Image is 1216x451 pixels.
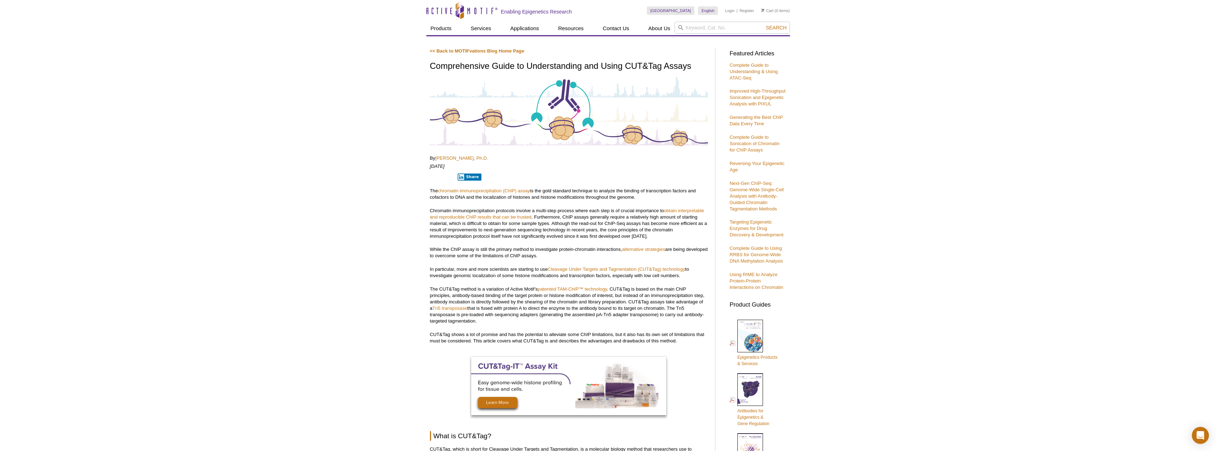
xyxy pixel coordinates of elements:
[647,6,695,15] a: [GEOGRAPHIC_DATA]
[730,51,786,57] h3: Featured Articles
[761,9,764,12] img: Your Cart
[622,247,665,252] a: alternative strategies
[471,357,666,415] img: Optimized CUT&Tag-IT Assay Kit
[737,320,763,352] img: Epi_brochure_140604_cover_web_70x200
[430,331,708,344] p: CUT&Tag shows a lot of promise and has the potential to alleviate some ChIP limitations, but it a...
[730,319,778,368] a: Epigenetics Products& Services
[730,134,780,153] a: Complete Guide to Sonication of Chromatin for ChIP Assays
[430,48,524,54] a: << Back to MOTIFvations Blog Home Page
[730,88,786,106] a: Improved High-Throughput Sonication and Epigenetic Analysis with PIXUL
[438,188,530,193] a: chromatin immunoprecipitation (ChIP) assay
[435,155,488,161] a: [PERSON_NAME], Ph.D.
[761,8,774,13] a: Cart
[730,219,784,237] a: Targeting Epigenetic Enzymes for Drug Discovery & Development
[430,155,708,161] p: By
[740,8,754,13] a: Register
[599,22,633,35] a: Contact Us
[430,286,708,324] p: The CUT&Tag method is a variation of Active Motif’s . CUT&Tag is based on the main ChIP principle...
[725,8,735,13] a: Login
[730,373,769,428] a: Antibodies forEpigenetics &Gene Regulation
[675,22,790,34] input: Keyword, Cat. No.
[730,161,785,172] a: Reversing Your Epigenetic Age
[737,373,763,406] img: Abs_epi_2015_cover_web_70x200
[458,174,481,181] button: Share
[730,181,784,211] a: Next-Gen ChIP-Seq: Genome-Wide Single-Cell Analysis with Antibody-Guided Chromatin Tagmentation M...
[1192,427,1209,444] div: Open Intercom Messenger
[554,22,588,35] a: Resources
[430,188,708,200] p: The is the gold standard technique to analyze the binding of transcription factors and cofactors ...
[467,22,496,35] a: Services
[432,306,467,311] a: Tn5 transposase
[737,6,738,15] li: |
[430,76,708,147] img: Antibody-Based Tagmentation Notes
[506,22,543,35] a: Applications
[548,266,685,272] a: Cleavage Under Targets and Tagmentation (CUT&Tag) technology
[766,25,786,31] span: Search
[730,246,783,264] a: Complete Guide to Using RRBS for Genome-Wide DNA Methylation Analysis
[426,22,456,35] a: Products
[730,298,786,308] h3: Product Guides
[430,164,445,169] em: [DATE]
[430,173,453,180] iframe: X Post Button
[644,22,675,35] a: About Us
[698,6,718,15] a: English
[761,6,790,15] li: (0 items)
[430,61,708,72] h1: Comprehensive Guide to Understanding and Using CUT&Tag Assays
[430,208,704,220] a: obtain interpretable and reproducible ChIP results that can be trusted
[737,355,778,366] span: Epigenetics Products & Services
[730,115,783,126] a: Generating the Best ChIP Data Every Time
[501,9,572,15] h2: Enabling Epigenetics Research
[764,24,789,31] button: Search
[737,408,769,426] span: Antibodies for Epigenetics & Gene Regulation
[730,272,783,290] a: Using RIME to Analyze Protein-Protein Interactions on Chromatin
[538,286,607,292] a: patented TAM-ChIP™ technology
[430,208,708,240] p: Chromatin immunoprecipitation protocols involve a multi-step process where each step is of crucia...
[430,431,708,441] h2: What is CUT&Tag?
[730,62,778,81] a: Complete Guide to Understanding & Using ATAC-Seq
[430,266,708,279] p: In particular, more and more scientists are starting to use to investigate genomic localization o...
[430,246,708,259] p: While the ChIP assay is still the primary method to investigate protein-chromatin interactions, a...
